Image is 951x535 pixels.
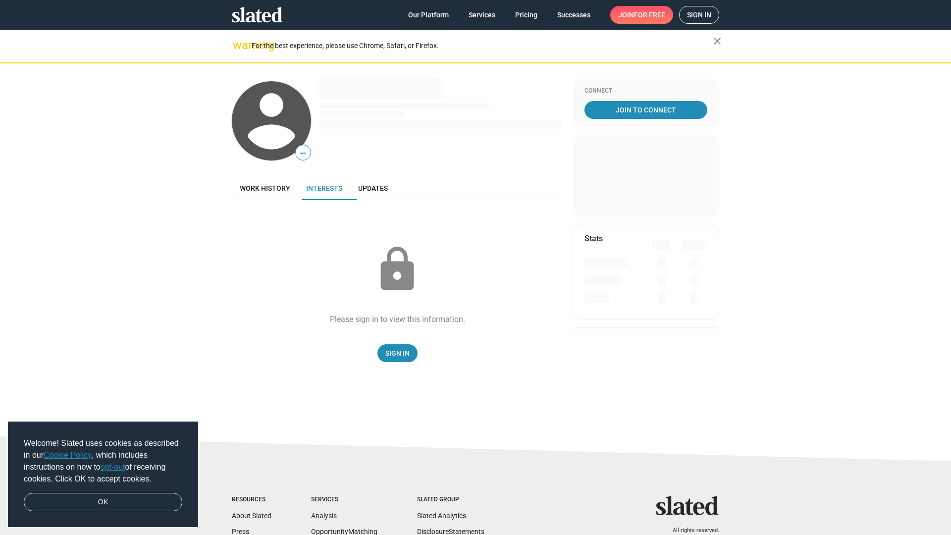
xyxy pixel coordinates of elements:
div: Resources [232,496,271,504]
a: Successes [549,6,598,24]
a: Cookie Policy [44,451,92,459]
div: Please sign in to view this information. [330,314,465,324]
span: Work history [240,184,290,192]
div: cookieconsent [8,422,198,528]
a: Work history [232,176,298,200]
a: Updates [350,176,396,200]
a: Slated Analytics [417,512,466,520]
div: Services [311,496,377,504]
span: Sign In [385,344,410,362]
a: Join To Connect [584,101,707,119]
a: Analysis [311,512,337,520]
span: Successes [557,6,590,24]
a: Pricing [507,6,545,24]
a: Interests [298,176,350,200]
span: Welcome! Slated uses cookies as described in our , which includes instructions on how to of recei... [24,437,182,485]
a: Sign in [679,6,719,24]
span: Services [469,6,495,24]
a: Joinfor free [610,6,673,24]
span: for free [634,6,665,24]
a: Sign In [377,344,418,362]
span: Our Platform [408,6,449,24]
span: Join [618,6,665,24]
span: Interests [306,184,342,192]
mat-card-title: Stats [584,233,603,244]
a: About Slated [232,512,271,520]
span: Sign in [687,6,711,23]
div: For the best experience, please use Chrome, Safari, or Firefox. [252,39,713,53]
mat-icon: lock [372,245,422,294]
a: opt-out [101,463,125,471]
div: Connect [584,87,707,95]
span: — [296,147,311,160]
a: Our Platform [400,6,457,24]
div: Slated Group [417,496,484,504]
a: Services [461,6,503,24]
mat-icon: close [711,35,723,47]
a: dismiss cookie message [24,493,182,512]
span: Updates [358,184,388,192]
mat-icon: warning [233,39,245,51]
span: Join To Connect [586,101,705,119]
span: Pricing [515,6,537,24]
